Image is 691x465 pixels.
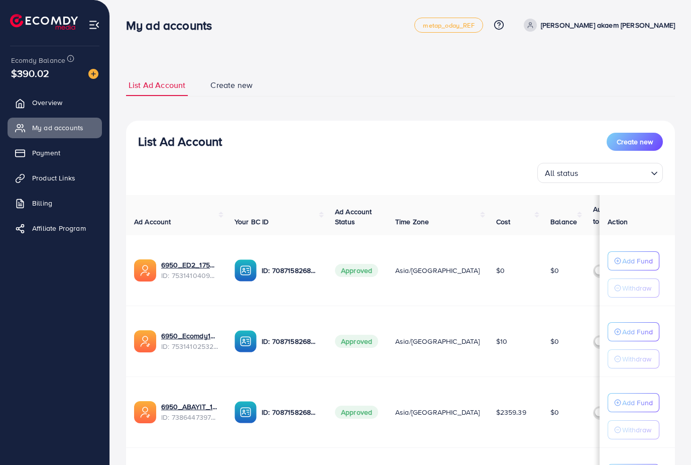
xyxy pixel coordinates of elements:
[161,402,218,422] div: <span class='underline'>6950_ABAYIT_1719791319898</span></br>7386447397456592912
[88,19,100,31] img: menu
[608,420,659,439] button: Withdraw
[414,18,483,33] a: metap_oday_REF
[210,79,253,91] span: Create new
[550,407,559,417] span: $0
[335,335,378,348] span: Approved
[622,255,653,267] p: Add Fund
[134,259,156,282] img: ic-ads-acc.e4c84228.svg
[335,207,372,227] span: Ad Account Status
[608,217,628,227] span: Action
[541,19,675,31] p: [PERSON_NAME] akaem [PERSON_NAME]
[126,18,220,33] h3: My ad accounts
[161,331,218,351] div: <span class='underline'>6950_Ecomdy1_1753543101849</span></br>7531410253213204497
[550,336,559,346] span: $0
[582,164,647,180] input: Search for option
[395,407,480,417] span: Asia/[GEOGRAPHIC_DATA]
[617,137,653,147] span: Create new
[520,19,675,32] a: [PERSON_NAME] akaem [PERSON_NAME]
[134,217,171,227] span: Ad Account
[395,265,480,275] span: Asia/[GEOGRAPHIC_DATA]
[395,217,429,227] span: Time Zone
[134,401,156,423] img: ic-ads-acc.e4c84228.svg
[622,424,651,436] p: Withdraw
[8,118,102,138] a: My ad accounts
[161,331,218,341] a: 6950_Ecomdy1_1753543101849
[262,335,319,347] p: ID: 7087158268421734401
[161,402,218,412] a: 6950_ABAYIT_1719791319898
[335,264,378,277] span: Approved
[32,223,86,233] span: Affiliate Program
[32,173,75,183] span: Product Links
[32,148,60,158] span: Payment
[8,143,102,163] a: Payment
[235,217,269,227] span: Your BC ID
[608,349,659,368] button: Withdraw
[550,265,559,275] span: $0
[608,251,659,270] button: Add Fund
[129,79,185,91] span: List Ad Account
[395,336,480,346] span: Asia/[GEOGRAPHIC_DATA]
[537,163,663,183] div: Search for option
[32,98,62,108] span: Overview
[32,123,83,133] span: My ad accounts
[8,168,102,188] a: Product Links
[622,353,651,365] p: Withdraw
[607,133,663,151] button: Create new
[622,326,653,338] p: Add Fund
[161,260,218,270] a: 6950_ED2_1753543144102
[262,406,319,418] p: ID: 7087158268421734401
[161,341,218,351] span: ID: 7531410253213204497
[608,393,659,412] button: Add Fund
[543,166,581,180] span: All status
[496,265,505,275] span: $0
[8,193,102,213] a: Billing
[496,336,507,346] span: $10
[262,264,319,276] p: ID: 7087158268421734401
[235,259,257,282] img: ic-ba-acc.ded83a64.svg
[161,270,218,281] span: ID: 7531410409363144705
[161,260,218,281] div: <span class='underline'>6950_ED2_1753543144102</span></br>7531410409363144705
[10,14,78,30] img: logo
[8,92,102,113] a: Overview
[622,282,651,294] p: Withdraw
[496,217,511,227] span: Cost
[550,217,577,227] span: Balance
[138,134,222,149] h3: List Ad Account
[496,407,526,417] span: $2359.39
[622,397,653,409] p: Add Fund
[161,412,218,422] span: ID: 7386447397456592912
[32,198,52,208] span: Billing
[608,278,659,298] button: Withdraw
[335,406,378,419] span: Approved
[235,401,257,423] img: ic-ba-acc.ded83a64.svg
[608,322,659,341] button: Add Fund
[235,330,257,352] img: ic-ba-acc.ded83a64.svg
[423,22,474,29] span: metap_oday_REF
[8,218,102,238] a: Affiliate Program
[88,69,98,79] img: image
[11,55,65,65] span: Ecomdy Balance
[11,66,49,80] span: $390.02
[134,330,156,352] img: ic-ads-acc.e4c84228.svg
